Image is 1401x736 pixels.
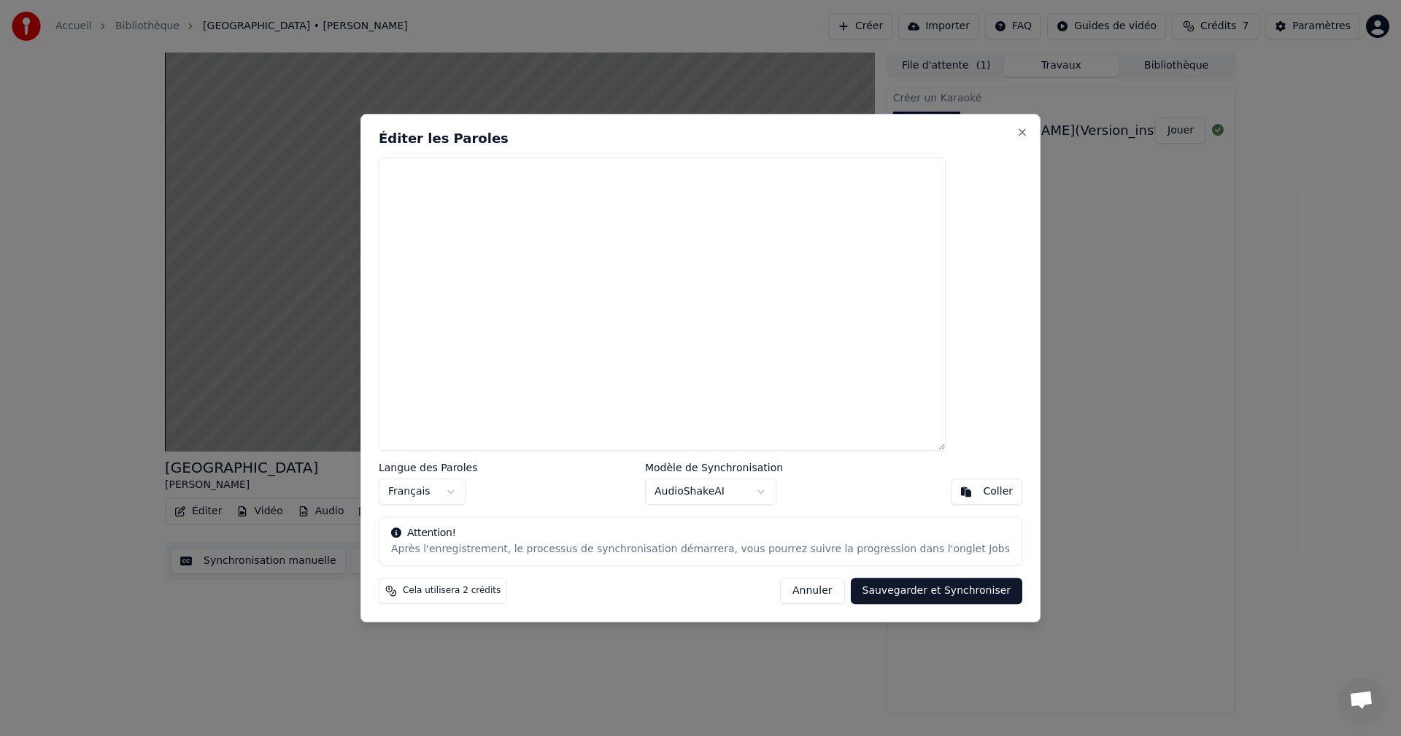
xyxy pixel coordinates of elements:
[780,578,844,604] button: Annuler
[379,132,1022,145] h2: Éditer les Paroles
[984,484,1014,499] div: Coller
[391,526,1010,541] div: Attention!
[379,462,478,473] label: Langue des Paroles
[403,585,501,597] span: Cela utilisera 2 crédits
[851,578,1023,604] button: Sauvegarder et Synchroniser
[391,542,1010,557] div: Après l'enregistrement, le processus de synchronisation démarrera, vous pourrez suivre la progres...
[951,479,1023,505] button: Coller
[645,462,783,473] label: Modèle de Synchronisation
